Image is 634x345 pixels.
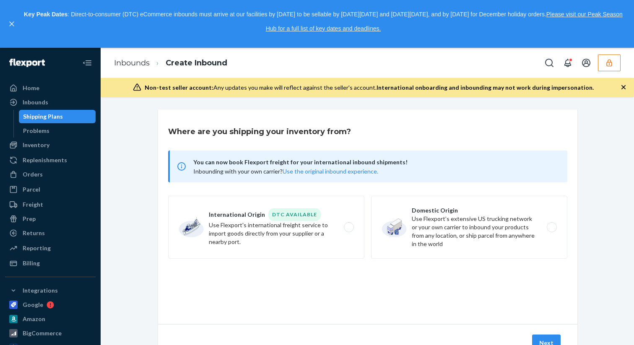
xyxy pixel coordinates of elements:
[23,200,43,209] div: Freight
[23,215,36,223] div: Prep
[23,112,63,121] div: Shipping Plans
[79,54,96,71] button: Close Navigation
[23,229,45,237] div: Returns
[8,20,16,28] button: close,
[23,315,45,323] div: Amazon
[5,153,96,167] a: Replenishments
[23,329,62,337] div: BigCommerce
[541,54,558,71] button: Open Search Box
[114,58,150,67] a: Inbounds
[23,185,40,194] div: Parcel
[5,212,96,226] a: Prep
[145,84,213,91] span: Non-test seller account:
[193,157,557,167] span: You can now book Flexport freight for your international inbound shipments!
[5,257,96,270] a: Billing
[23,98,48,106] div: Inbounds
[23,286,58,295] div: Integrations
[23,244,51,252] div: Reporting
[20,6,37,13] span: Chat
[5,312,96,326] a: Amazon
[24,11,68,18] strong: Key Peak Dates
[5,183,96,196] a: Parcel
[266,11,623,32] a: Please visit our Peak Season Hub for a full list of key dates and deadlines.
[19,110,96,123] a: Shipping Plans
[145,83,594,92] div: Any updates you make will reflect against the seller's account.
[19,124,96,137] a: Problems
[578,54,595,71] button: Open account menu
[23,301,43,309] div: Google
[5,168,96,181] a: Orders
[107,51,234,75] ol: breadcrumbs
[5,241,96,255] a: Reporting
[5,198,96,211] a: Freight
[23,259,40,267] div: Billing
[5,81,96,95] a: Home
[5,226,96,240] a: Returns
[5,284,96,297] button: Integrations
[5,138,96,152] a: Inventory
[283,167,378,176] button: Use the original inbound experience.
[5,298,96,311] a: Google
[23,156,67,164] div: Replenishments
[20,8,626,36] p: : Direct-to-consumer (DTC) eCommerce inbounds must arrive at our facilities by [DATE] to be sella...
[23,127,49,135] div: Problems
[377,84,594,91] span: International onboarding and inbounding may not work during impersonation.
[23,170,43,179] div: Orders
[23,141,49,149] div: Inventory
[23,84,39,92] div: Home
[559,54,576,71] button: Open notifications
[9,59,45,67] img: Flexport logo
[166,58,227,67] a: Create Inbound
[5,327,96,340] a: BigCommerce
[193,168,378,175] span: Inbounding with your own carrier?
[168,126,351,137] h3: Where are you shipping your inventory from?
[5,96,96,109] a: Inbounds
